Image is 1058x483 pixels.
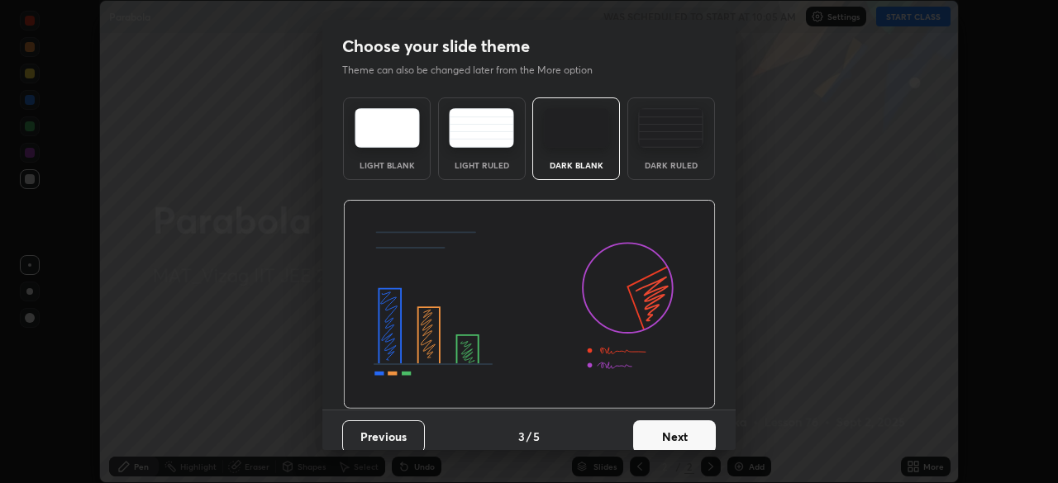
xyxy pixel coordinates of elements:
img: darkThemeBanner.d06ce4a2.svg [343,200,716,410]
p: Theme can also be changed later from the More option [342,63,610,78]
div: Light Ruled [449,161,515,169]
img: darkTheme.f0cc69e5.svg [544,108,609,148]
img: lightRuledTheme.5fabf969.svg [449,108,514,148]
h4: 3 [518,428,525,445]
div: Dark Ruled [638,161,704,169]
h2: Choose your slide theme [342,36,530,57]
h4: 5 [533,428,540,445]
div: Light Blank [354,161,420,169]
button: Next [633,420,716,453]
img: darkRuledTheme.de295e13.svg [638,108,703,148]
h4: / [527,428,531,445]
div: Dark Blank [543,161,609,169]
img: lightTheme.e5ed3b09.svg [355,108,420,148]
button: Previous [342,420,425,453]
